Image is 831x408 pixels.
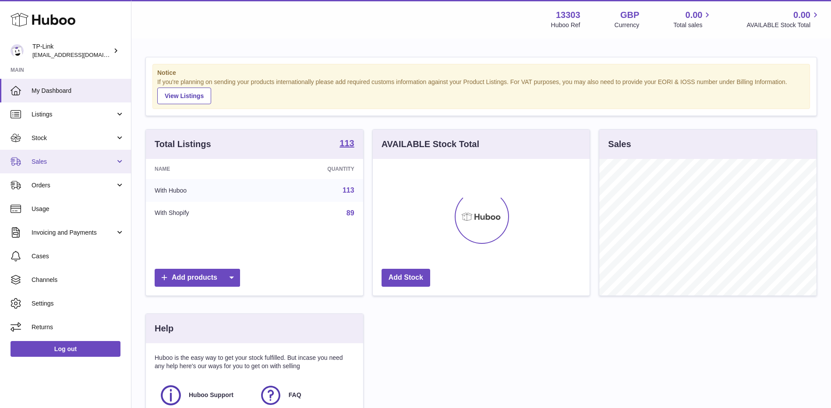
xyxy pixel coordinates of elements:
a: FAQ [259,383,350,407]
th: Name [146,159,263,179]
span: [EMAIL_ADDRESS][DOMAIN_NAME] [32,51,129,58]
td: With Huboo [146,179,263,202]
a: 89 [347,209,354,217]
a: Add Stock [382,269,430,287]
div: If you're planning on sending your products internationally please add required customs informati... [157,78,805,104]
strong: Notice [157,69,805,77]
img: gaby.chen@tp-link.com [11,44,24,57]
h3: Sales [608,138,631,150]
span: Stock [32,134,115,142]
strong: 13303 [556,9,580,21]
span: Total sales [673,21,712,29]
a: 113 [339,139,354,149]
span: Invoicing and Payments [32,229,115,237]
a: Add products [155,269,240,287]
h3: Help [155,323,173,334]
span: Huboo Support [189,391,233,399]
span: Cases [32,252,124,260]
a: 113 [343,186,354,194]
strong: GBP [620,9,639,21]
div: Currency [615,21,640,29]
span: FAQ [289,391,301,399]
div: Huboo Ref [551,21,580,29]
span: My Dashboard [32,87,124,95]
span: 0.00 [793,9,810,21]
span: Channels [32,276,124,284]
span: Returns [32,323,124,331]
td: With Shopify [146,202,263,225]
span: Settings [32,299,124,308]
a: Huboo Support [159,383,250,407]
div: TP-Link [32,42,111,59]
strong: 113 [339,139,354,148]
h3: AVAILABLE Stock Total [382,138,479,150]
span: Sales [32,158,115,166]
span: Orders [32,181,115,190]
p: Huboo is the easy way to get your stock fulfilled. But incase you need any help here's our ways f... [155,354,354,370]
th: Quantity [263,159,363,179]
a: Log out [11,341,120,357]
a: 0.00 AVAILABLE Stock Total [746,9,820,29]
span: Usage [32,205,124,213]
span: 0.00 [686,9,703,21]
a: 0.00 Total sales [673,9,712,29]
span: Listings [32,110,115,119]
h3: Total Listings [155,138,211,150]
span: AVAILABLE Stock Total [746,21,820,29]
a: View Listings [157,88,211,104]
